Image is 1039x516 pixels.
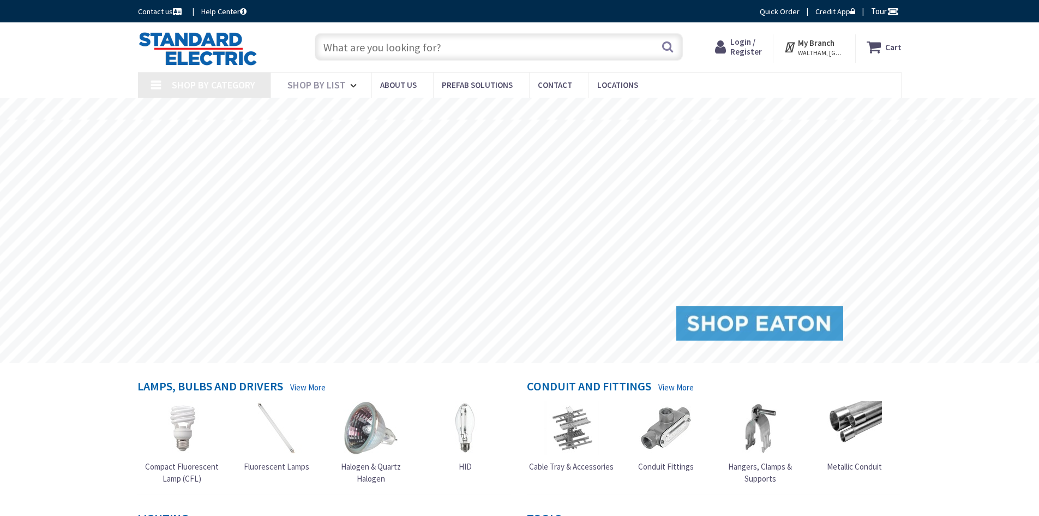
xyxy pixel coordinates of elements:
[459,461,472,472] span: HID
[597,80,638,90] span: Locations
[827,461,882,472] span: Metallic Conduit
[344,401,398,455] img: Halogen & Quartz Halogen
[172,79,255,91] span: Shop By Category
[815,6,855,17] a: Credit App
[138,32,257,66] img: Standard Electric
[871,6,899,16] span: Tour
[638,401,694,472] a: Conduit Fittings Conduit Fittings
[244,461,309,472] span: Fluorescent Lamps
[733,401,788,455] img: Hangers, Clamps & Supports
[527,379,651,395] h4: Conduit and Fittings
[155,401,209,455] img: Compact Fluorescent Lamp (CFL)
[728,461,792,483] span: Hangers, Clamps & Supports
[798,49,844,57] span: WALTHAM, [GEOGRAPHIC_DATA]
[730,37,762,57] span: Login / Register
[639,401,693,455] img: Conduit Fittings
[315,33,683,61] input: What are you looking for?
[716,401,805,484] a: Hangers, Clamps & Supports Hangers, Clamps & Supports
[326,401,416,484] a: Halogen & Quartz Halogen Halogen & Quartz Halogen
[798,38,834,48] strong: My Branch
[658,382,694,393] a: View More
[529,401,614,472] a: Cable Tray & Accessories Cable Tray & Accessories
[827,401,882,472] a: Metallic Conduit Metallic Conduit
[438,401,493,455] img: HID
[287,79,346,91] span: Shop By List
[201,6,247,17] a: Help Center
[137,401,227,484] a: Compact Fluorescent Lamp (CFL) Compact Fluorescent Lamp (CFL)
[244,401,309,472] a: Fluorescent Lamps Fluorescent Lamps
[145,461,219,483] span: Compact Fluorescent Lamp (CFL)
[544,401,599,455] img: Cable Tray & Accessories
[784,37,844,57] div: My Branch WALTHAM, [GEOGRAPHIC_DATA]
[715,37,762,57] a: Login / Register
[249,401,304,455] img: Fluorescent Lamps
[885,37,902,57] strong: Cart
[638,461,694,472] span: Conduit Fittings
[760,6,800,17] a: Quick Order
[348,104,716,116] rs-layer: [MEDICAL_DATA]: Our Commitment to Our Employees and Customers
[137,379,283,395] h4: Lamps, Bulbs and Drivers
[529,461,614,472] span: Cable Tray & Accessories
[442,80,513,90] span: Prefab Solutions
[341,461,401,483] span: Halogen & Quartz Halogen
[438,401,493,472] a: HID HID
[827,401,882,455] img: Metallic Conduit
[538,80,572,90] span: Contact
[290,382,326,393] a: View More
[867,37,902,57] a: Cart
[138,6,184,17] a: Contact us
[380,80,417,90] span: About Us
